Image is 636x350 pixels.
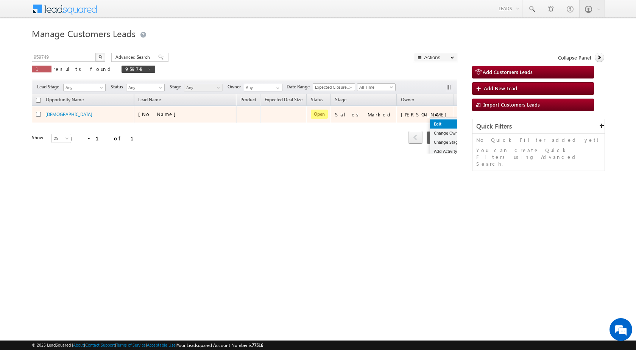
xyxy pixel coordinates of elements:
a: Opportunity Name [42,96,87,105]
a: All Time [357,83,396,91]
a: Stage [331,96,350,105]
a: Any [184,84,223,91]
span: © 2025 LeadSquared | | | | | [32,342,263,349]
a: Change Stage [430,138,468,147]
span: Owner [401,97,414,102]
p: You can create Quick Filters using Advanced Search. [476,147,601,167]
span: Expected Closure Date [313,84,352,91]
input: Check all records [36,98,41,103]
a: About [73,342,84,347]
span: Status [111,83,126,90]
a: [DEMOGRAPHIC_DATA] [45,111,92,117]
span: Add Customers Leads [483,69,533,75]
a: Terms of Service [116,342,146,347]
span: Lead Name [134,96,165,105]
span: All Time [357,84,393,91]
span: Advanced Search [115,54,152,61]
span: [No Name] [138,111,179,117]
a: prev [408,132,422,144]
button: Actions [414,53,457,62]
span: Lead Stage [37,83,62,90]
p: No Quick Filter added yet! [476,137,601,143]
span: Import Customers Leads [483,101,540,108]
span: Stage [335,97,346,102]
span: Expected Deal Size [265,97,302,102]
span: 1 [36,66,48,72]
a: Any [63,84,106,91]
span: Date Range [287,83,313,90]
span: 1 [427,131,441,144]
span: Open [311,110,328,119]
span: Product [240,97,256,102]
div: [PERSON_NAME] [401,111,450,118]
a: Edit [430,119,468,129]
span: 25 [52,135,72,142]
a: 25 [51,134,71,143]
input: Type to Search [244,84,282,91]
a: Expected Deal Size [261,96,306,105]
span: Collapse Panel [558,54,591,61]
span: Any [64,84,103,91]
a: Show All Items [272,84,282,92]
span: 77516 [252,342,263,348]
a: Status [307,96,327,105]
a: Contact Support [85,342,115,347]
span: results found [53,66,114,72]
a: Acceptable Use [147,342,176,347]
div: 1 - 1 of 1 [70,134,143,143]
span: Actions [454,95,477,105]
span: 959749 [125,66,144,72]
span: Any [126,84,162,91]
span: Stage [170,83,184,90]
a: Change Owner [430,129,468,138]
a: Add Activity [430,147,468,156]
span: Owner [228,83,244,90]
span: Your Leadsquared Account Number is [177,342,263,348]
a: Any [126,84,165,91]
span: Opportunity Name [46,97,84,102]
div: Sales Marked [335,111,393,118]
span: Add New Lead [484,85,517,91]
a: Expected Closure Date [313,83,355,91]
span: Any [184,84,220,91]
div: Quick Filters [472,119,605,134]
span: Manage Customers Leads [32,27,136,39]
div: Show [32,134,45,141]
img: Search [98,55,102,59]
